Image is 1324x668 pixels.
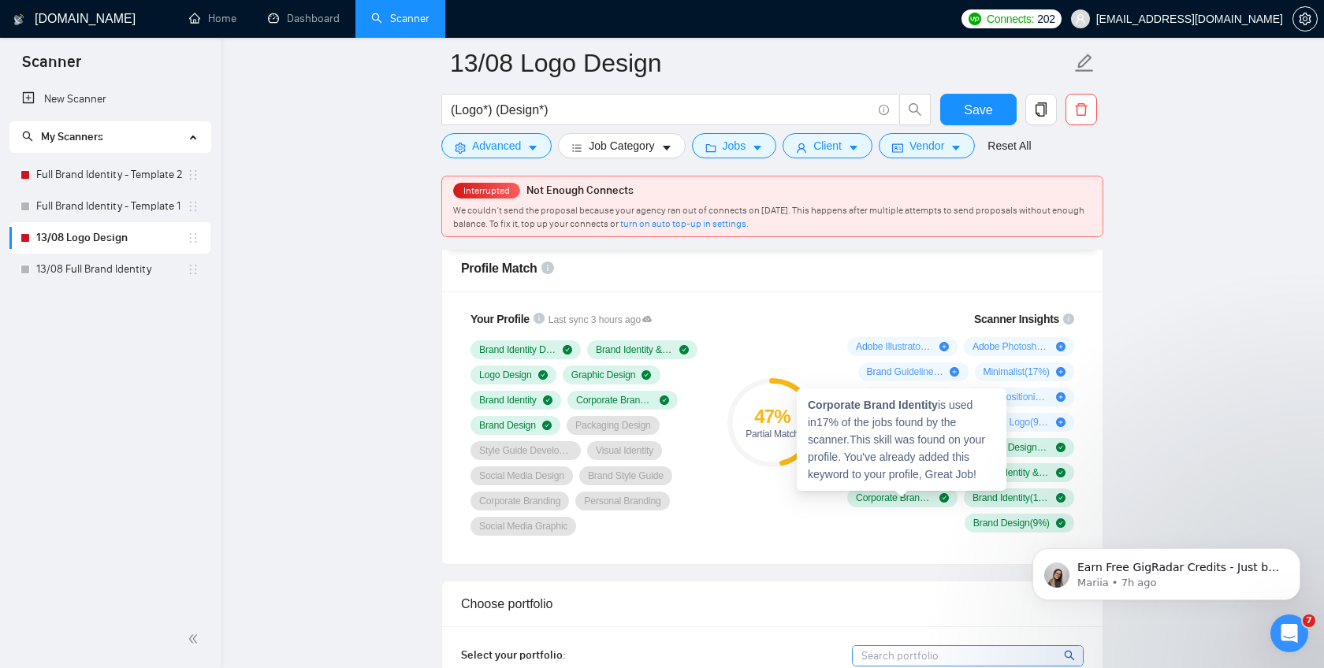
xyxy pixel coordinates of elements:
[479,469,564,482] span: Social Media Design
[899,94,931,125] button: search
[973,441,1050,454] span: Graphic Design ( 82 %)
[268,12,340,25] a: dashboardDashboard
[727,429,816,439] div: Partial Match
[950,367,959,377] span: plus-circle
[479,369,532,381] span: Logo Design
[879,105,889,115] span: info-circle
[1066,94,1097,125] button: delete
[1075,13,1086,24] span: user
[813,137,842,154] span: Client
[950,142,961,154] span: caret-down
[576,394,653,406] span: Corporate Brand Identity
[589,137,654,154] span: Job Category
[973,416,1050,429] span: Abstract Logo ( 9 %)
[187,169,199,181] span: holder
[661,142,672,154] span: caret-down
[973,340,1050,353] span: Adobe Photoshop ( 28 %)
[1064,647,1077,664] span: search
[1056,342,1066,351] span: plus-circle
[596,444,653,457] span: Visual Identity
[642,370,651,380] span: check-circle
[984,366,1050,378] span: Minimalist ( 17 %)
[853,646,1083,666] input: Search portfolio
[1056,493,1066,503] span: check-circle
[526,184,634,197] span: Not Enough Connects
[36,254,187,285] a: 13/08 Full Brand Identity
[900,102,930,117] span: search
[13,7,24,32] img: logo
[451,100,872,120] input: Search Freelance Jobs...
[1066,102,1096,117] span: delete
[459,185,515,196] span: Interrupted
[705,142,716,154] span: folder
[856,492,933,504] span: Corporate Brand Identity ( 17 %)
[1074,53,1095,73] span: edit
[41,130,103,143] span: My Scanners
[848,142,859,154] span: caret-down
[1056,417,1066,427] span: plus-circle
[796,142,807,154] span: user
[36,191,187,222] a: Full Brand Identity - Template 1
[9,254,210,285] li: 13/08 Full Brand Identity
[527,142,538,154] span: caret-down
[1056,468,1066,477] span: check-circle
[22,130,103,143] span: My Scanners
[371,12,430,25] a: searchScanner
[470,313,530,325] span: Your Profile
[1303,614,1315,627] span: 7
[973,466,1050,479] span: Brand Identity & Guidelines ( 43 %)
[453,205,1084,229] span: We couldn’t send the proposal because your agency ran out of connects on [DATE]. This happens aft...
[9,222,210,254] li: 13/08 Logo Design
[692,133,777,158] button: folderJobscaret-down
[909,137,944,154] span: Vendor
[892,142,903,154] span: idcard
[1026,102,1056,117] span: copy
[479,419,536,432] span: Brand Design
[723,137,746,154] span: Jobs
[541,262,554,274] span: info-circle
[36,222,187,254] a: 13/08 Logo Design
[563,345,572,354] span: check-circle
[534,313,545,324] span: info-circle
[973,391,1050,403] span: Brand Positioning ( 11 %)
[9,159,210,191] li: Full Brand Identity - Template 2
[538,370,548,380] span: check-circle
[879,133,975,158] button: idcardVendorcaret-down
[1293,13,1317,25] span: setting
[856,340,933,353] span: Adobe Illustrator ( 47 %)
[479,343,556,356] span: Brand Identity Design
[461,262,537,275] span: Profile Match
[571,369,636,381] span: Graphic Design
[472,137,521,154] span: Advanced
[808,399,938,411] strong: Corporate Brand Identity
[797,388,1006,491] div: is used in 17 % of the jobs found by the scanner. This skill was found on your profile. You've al...
[189,12,236,25] a: homeHome
[1056,367,1066,377] span: plus-circle
[1056,443,1066,452] span: check-circle
[187,200,199,213] span: holder
[679,345,689,354] span: check-circle
[450,43,1071,83] input: Scanner name...
[1063,314,1074,325] span: info-circle
[783,133,872,158] button: userClientcaret-down
[596,343,673,356] span: Brand Identity & Guidelines
[9,191,210,222] li: Full Brand Identity - Template 1
[558,133,685,158] button: barsJob Categorycaret-down
[987,137,1031,154] a: Reset All
[940,94,1017,125] button: Save
[974,314,1059,325] span: Scanner Insights
[987,10,1034,28] span: Connects:
[620,218,749,229] a: turn on auto top-up in settings.
[571,142,582,154] span: bars
[939,342,949,351] span: plus-circle
[1292,6,1318,32] button: setting
[187,232,199,244] span: holder
[973,492,1050,504] span: Brand Identity ( 11 %)
[461,648,566,662] span: Select your portfolio:
[575,419,651,432] span: Packaging Design
[1056,392,1066,402] span: plus-circle
[479,444,572,457] span: Style Guide Development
